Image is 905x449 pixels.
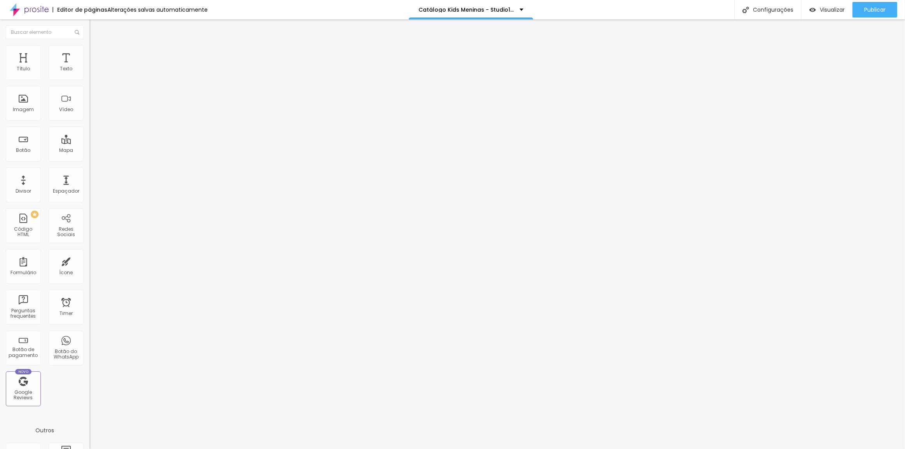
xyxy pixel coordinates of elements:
[17,66,30,71] div: Título
[852,2,897,17] button: Publicar
[107,7,208,12] div: Alterações salvas automaticamente
[60,270,73,275] div: Ícone
[51,226,81,238] div: Redes Sociais
[11,270,36,275] div: Formulário
[51,349,81,360] div: Botão do WhatsApp
[59,107,73,112] div: Vídeo
[864,7,886,13] span: Publicar
[6,25,84,39] input: Buscar elemento
[8,226,39,238] div: Código HTML
[60,311,73,316] div: Timer
[820,7,845,13] span: Visualizar
[8,308,39,319] div: Perguntas frequentes
[809,7,816,13] img: view-1.svg
[53,7,107,12] div: Editor de páginas
[8,347,39,358] div: Botão de pagamento
[8,390,39,401] div: Google Reviews
[59,148,73,153] div: Mapa
[13,107,34,112] div: Imagem
[16,188,31,194] div: Divisor
[75,30,79,35] img: Icone
[16,148,31,153] div: Botão
[802,2,852,17] button: Visualizar
[15,369,32,374] div: Novo
[53,188,79,194] div: Espaçador
[742,7,749,13] img: Icone
[418,7,514,12] p: Catálogo Kids Meninas - Studio16 Fotografia
[60,66,72,71] div: Texto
